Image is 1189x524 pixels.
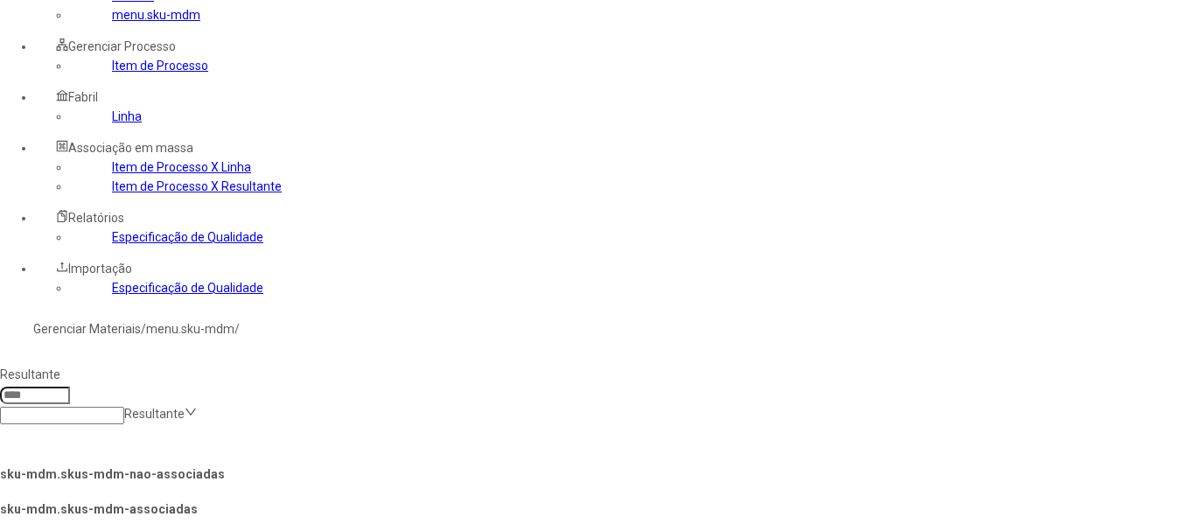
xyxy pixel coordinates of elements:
[112,281,263,295] a: Especificação de Qualidade
[112,179,282,193] a: Item de Processo X Resultante
[124,407,185,421] nz-select-placeholder: Resultante
[68,90,98,104] span: Fabril
[112,59,208,73] a: Item de Processo
[68,141,193,155] span: Associação em massa
[68,211,124,225] span: Relatórios
[141,322,146,336] nz-breadcrumb-separator: /
[112,160,251,174] a: Item de Processo X Linha
[112,8,200,22] a: menu.sku-mdm
[112,109,142,123] a: Linha
[234,322,240,336] nz-breadcrumb-separator: /
[68,262,132,276] span: Importação
[146,322,234,336] a: menu.sku-mdm
[33,322,141,336] a: Gerenciar Materiais
[112,230,263,244] a: Especificação de Qualidade
[68,39,176,53] span: Gerenciar Processo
